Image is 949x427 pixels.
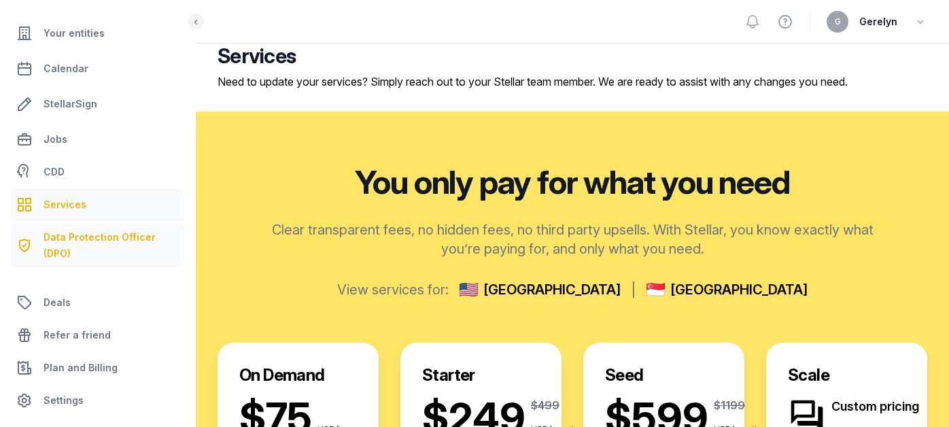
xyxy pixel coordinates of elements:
h2: On Demand [239,364,357,386]
span: Deals [44,294,71,311]
span: $499 [531,397,559,413]
span: Settings [44,392,84,409]
span: Refer a friend [44,327,111,343]
span: [GEOGRAPHIC_DATA] [483,280,621,299]
span: Services [44,197,86,213]
span: Gerelyn [859,14,897,30]
a: Data Protection Officer (DPO) [11,224,184,267]
a: StellarSign [11,88,184,120]
a: Jobs [11,123,184,156]
p: Clear transparent fees, no hidden fees, no third party upsells. With Stellar, you know exactly wh... [268,220,877,258]
span: Plan and Billing [44,360,118,376]
span: | [632,280,636,299]
a: CDD [11,158,184,186]
a: Calendar [11,52,184,85]
span: Data Protection Officer (DPO) [44,229,179,262]
span: G [835,18,841,26]
span: Calendar [44,61,88,77]
h2: Services [218,44,927,68]
a: Settings [11,384,184,417]
h2: Seed [605,364,723,386]
span: Jobs [44,131,67,148]
a: Refer a friend [11,319,184,352]
p: Need to update your services? Simply reach out to your Stellar team member. We are ready to assis... [218,73,927,90]
label: View services for: [337,280,449,299]
iframe: Chat Widget [705,270,949,427]
span: StellarSign [44,96,97,112]
button: G [827,11,848,33]
a: Plan and Billing [11,352,184,384]
span: CDD [44,164,65,180]
span: [GEOGRAPHIC_DATA] [670,280,808,299]
a: Deals [11,286,184,319]
a: Services [11,188,184,221]
h2: You only pay for what you need [218,166,927,199]
h2: Starter [422,364,540,386]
